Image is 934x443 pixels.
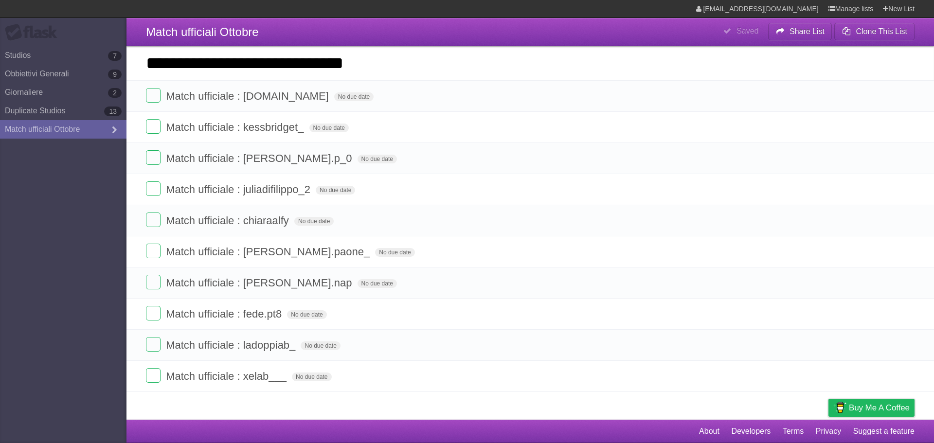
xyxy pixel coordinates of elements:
label: Done [146,88,161,103]
span: Match ufficiale : kessbridget_ [166,121,306,133]
a: Privacy [816,422,841,441]
b: 9 [108,70,122,79]
label: Done [146,368,161,383]
img: Buy me a coffee [833,399,846,416]
span: No due date [287,310,326,319]
div: Flask [5,24,63,41]
span: No due date [358,279,397,288]
span: No due date [294,217,334,226]
span: Match ufficiale : ladoppiab_ [166,339,298,351]
a: Buy me a coffee [828,399,915,417]
b: Clone This List [856,27,907,35]
button: Share List [768,23,832,40]
button: Clone This List [834,23,915,40]
span: Match ufficiale : [DOMAIN_NAME] [166,90,331,102]
label: Done [146,119,161,134]
span: Match ufficiali Ottobre [146,25,259,38]
a: Suggest a feature [853,422,915,441]
label: Done [146,213,161,227]
span: No due date [375,248,414,257]
span: Match ufficiale : [PERSON_NAME].p_0 [166,152,354,164]
b: 13 [104,106,122,116]
span: Match ufficiale : [PERSON_NAME].paone_ [166,246,372,258]
b: Saved [736,27,758,35]
span: No due date [358,155,397,163]
span: No due date [316,186,355,195]
span: Match ufficiale : fede.pt8 [166,308,284,320]
span: Match ufficiale : [PERSON_NAME].nap [166,277,354,289]
b: 7 [108,51,122,61]
label: Done [146,181,161,196]
span: No due date [301,341,340,350]
label: Done [146,337,161,352]
span: Buy me a coffee [849,399,910,416]
label: Done [146,306,161,320]
label: Done [146,244,161,258]
b: Share List [790,27,825,35]
span: No due date [309,124,349,132]
span: No due date [292,372,331,381]
label: Done [146,275,161,289]
a: Terms [783,422,804,441]
a: About [699,422,719,441]
a: Developers [731,422,771,441]
span: Match ufficiale : chiaraalfy [166,214,291,227]
label: Done [146,150,161,165]
b: 2 [108,88,122,98]
span: Match ufficiale : xelab___ [166,370,289,382]
span: No due date [334,92,374,101]
span: Match ufficiale : juliadifilippo_2 [166,183,313,195]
